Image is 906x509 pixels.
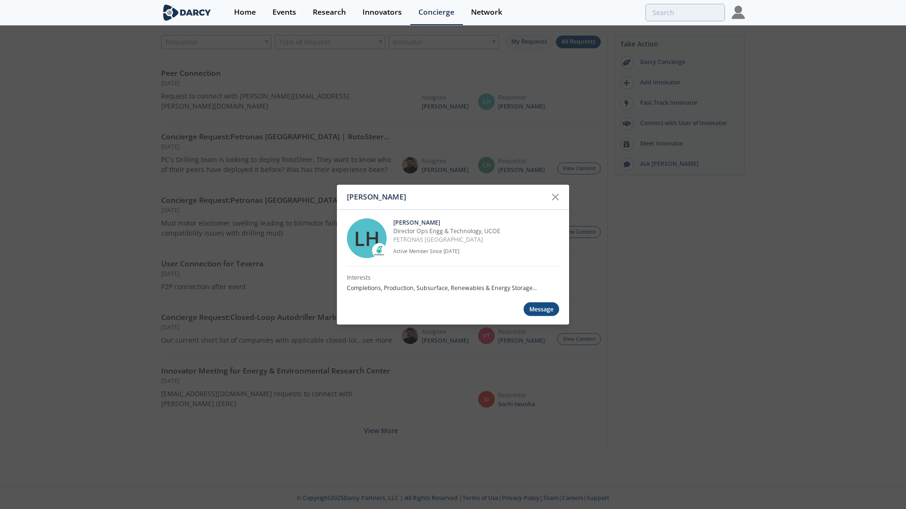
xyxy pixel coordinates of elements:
p: Completions, Production, Subsurface, Renewables & Energy Storage ... [347,284,559,292]
p: [PERSON_NAME] [393,218,559,227]
div: Innovators [362,9,402,16]
p: PETRONAS [GEOGRAPHIC_DATA] [393,236,559,244]
div: LH [347,218,387,258]
p: Director Ops Engg & Technology, UCOE [393,227,559,236]
div: Home [234,9,256,16]
img: PETRONAS Canada [374,245,384,255]
img: logo-wide.svg [161,4,213,21]
input: Advanced Search [645,4,725,21]
p: Active Member Since [DATE] [393,247,559,255]
div: Network [471,9,502,16]
img: Profile [732,6,745,19]
p: Interests [347,273,559,282]
div: Message [524,302,560,316]
iframe: chat widget [866,471,897,500]
div: [PERSON_NAME] [347,188,546,206]
div: Concierge [418,9,454,16]
div: Events [272,9,296,16]
div: Research [313,9,346,16]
